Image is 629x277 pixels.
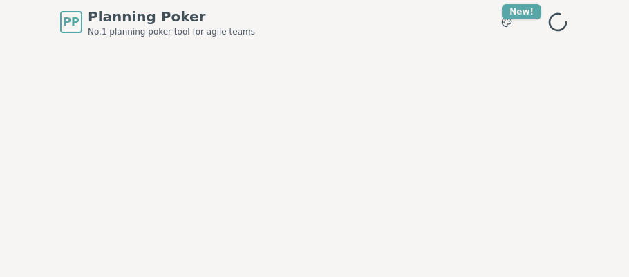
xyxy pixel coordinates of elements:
span: Planning Poker [88,7,255,26]
a: PPPlanning PokerNo.1 planning poker tool for agile teams [60,7,255,37]
span: No.1 planning poker tool for agile teams [88,26,255,37]
span: PP [63,14,79,30]
div: New! [502,4,541,19]
button: New! [494,10,519,35]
